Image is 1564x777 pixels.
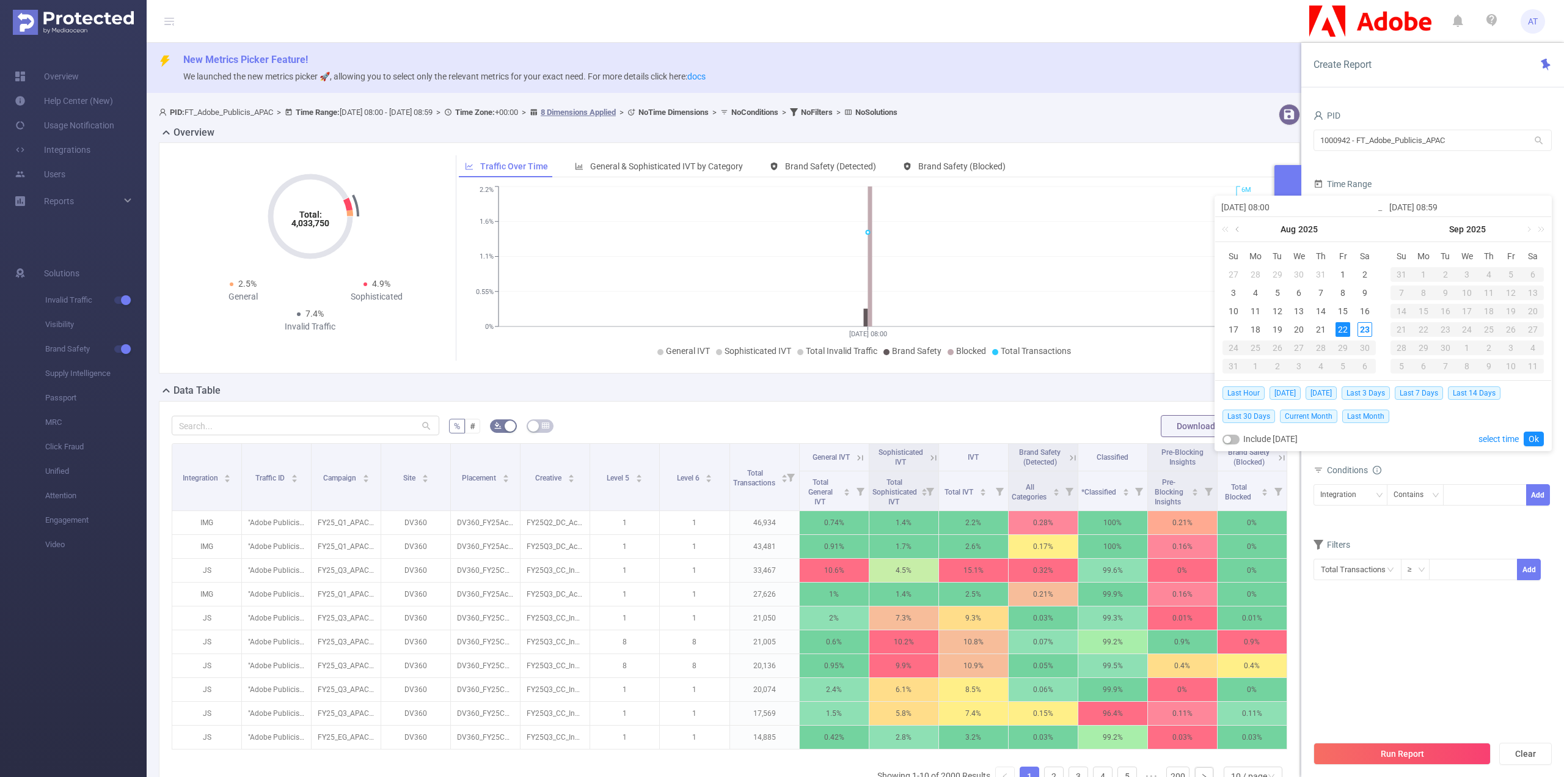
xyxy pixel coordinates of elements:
[1522,357,1544,375] td: October 11, 2025
[1314,322,1328,337] div: 21
[1354,339,1376,357] td: August 30, 2025
[1432,492,1439,500] i: icon: down
[1434,304,1456,319] div: 16
[1244,265,1266,284] td: July 28, 2025
[1226,304,1241,319] div: 10
[1288,251,1310,262] span: We
[1456,357,1478,375] td: October 8, 2025
[725,346,791,356] span: Sophisticated IVT
[1394,485,1432,505] div: Contains
[485,323,494,331] tspan: 0%
[541,108,616,117] u: 8 Dimensions Applied
[1500,320,1522,339] td: September 26, 2025
[1314,285,1328,300] div: 7
[1478,322,1500,337] div: 25
[1499,743,1552,765] button: Clear
[1456,284,1478,302] td: September 10, 2025
[518,108,530,117] span: >
[1526,484,1550,506] button: Add
[1288,265,1310,284] td: July 30, 2025
[1332,339,1354,357] td: August 29, 2025
[1226,322,1241,337] div: 17
[1434,267,1456,282] div: 2
[170,108,185,117] b: PID:
[1390,304,1412,319] div: 14
[1390,339,1412,357] td: September 28, 2025
[778,108,790,117] span: >
[1222,339,1244,357] td: August 24, 2025
[1478,302,1500,320] td: September 18, 2025
[1456,339,1478,357] td: October 1, 2025
[1412,339,1434,357] td: September 29, 2025
[1500,285,1522,300] div: 12
[45,459,147,484] span: Unified
[1244,341,1266,355] div: 25
[1500,341,1522,355] div: 3
[1288,339,1310,357] td: August 27, 2025
[1478,320,1500,339] td: September 25, 2025
[1522,267,1544,282] div: 6
[305,309,324,319] span: 7.4%
[1448,217,1465,241] a: Sep
[1358,285,1372,300] div: 9
[1478,285,1500,300] div: 11
[1354,320,1376,339] td: August 23, 2025
[1161,415,1249,437] button: Download PDF
[44,261,79,285] span: Solutions
[1310,284,1332,302] td: August 7, 2025
[1412,284,1434,302] td: September 8, 2025
[1418,566,1425,575] i: icon: down
[1408,559,1420,580] div: ≥
[1390,251,1412,262] span: Su
[1266,284,1288,302] td: August 5, 2025
[45,288,147,312] span: Invalid Traffic
[1522,320,1544,339] td: September 27, 2025
[1522,284,1544,302] td: September 13, 2025
[1358,322,1372,337] div: 23
[1332,357,1354,375] td: September 5, 2025
[310,290,444,303] div: Sophisticated
[291,218,329,228] tspan: 4,033,750
[1332,265,1354,284] td: August 1, 2025
[1358,267,1372,282] div: 2
[15,162,65,186] a: Users
[1522,341,1544,355] div: 4
[1248,304,1263,319] div: 11
[45,410,147,435] span: MRC
[1244,247,1266,265] th: Mon
[1314,179,1372,189] span: Time Range
[1314,304,1328,319] div: 14
[1314,111,1340,120] span: PID
[45,386,147,410] span: Passport
[1390,302,1412,320] td: September 14, 2025
[1233,217,1244,241] a: Previous month (PageUp)
[1244,320,1266,339] td: August 18, 2025
[1434,285,1456,300] div: 9
[1434,320,1456,339] td: September 23, 2025
[45,532,147,557] span: Video
[45,484,147,508] span: Attention
[1314,743,1491,765] button: Run Report
[476,288,494,296] tspan: 0.55%
[1310,320,1332,339] td: August 21, 2025
[1266,341,1288,355] div: 26
[1310,357,1332,375] td: September 4, 2025
[956,346,986,356] span: Blocked
[1266,247,1288,265] th: Tue
[1222,302,1244,320] td: August 10, 2025
[1314,59,1372,70] span: Create Report
[731,108,778,117] b: No Conditions
[1222,341,1244,355] div: 24
[159,55,171,67] i: icon: thunderbolt
[849,330,886,338] tspan: [DATE] 08:00
[174,125,214,140] h2: Overview
[1270,267,1285,282] div: 29
[13,10,134,35] img: Protected Media
[45,435,147,459] span: Click Fraud
[1434,247,1456,265] th: Tue
[1390,267,1412,282] div: 31
[183,72,706,81] span: We launched the new metrics picker 🚀, allowing you to select only the relevant metrics for your e...
[1500,265,1522,284] td: September 5, 2025
[455,108,495,117] b: Time Zone:
[575,162,583,171] i: icon: bar-chart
